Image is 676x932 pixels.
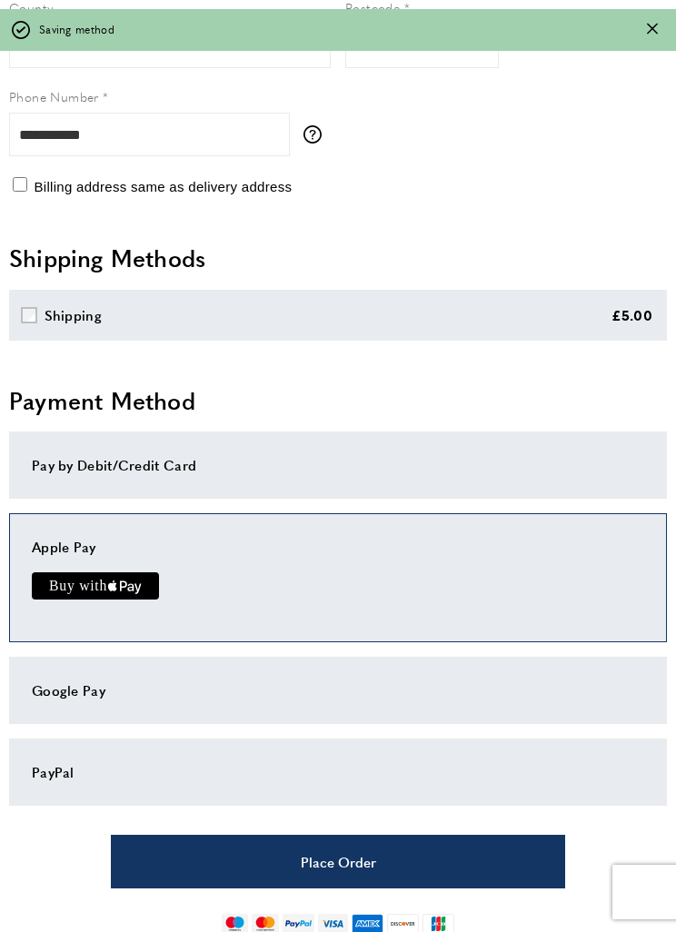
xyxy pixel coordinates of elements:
[32,536,644,558] div: Apple Pay
[32,679,644,701] div: Google Pay
[34,179,292,194] span: Billing address same as delivery address
[39,21,114,38] span: Saving method
[9,87,99,105] span: Phone Number
[647,21,658,38] div: Close message
[32,454,644,476] div: Pay by Debit/Credit Card
[303,125,331,144] button: More information
[32,761,644,783] div: PayPal
[9,384,667,417] h2: Payment Method
[45,304,102,326] div: Shipping
[611,304,653,326] div: £5.00
[9,242,667,274] h2: Shipping Methods
[111,835,565,888] button: Place Order
[13,177,27,192] input: Billing address same as delivery address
